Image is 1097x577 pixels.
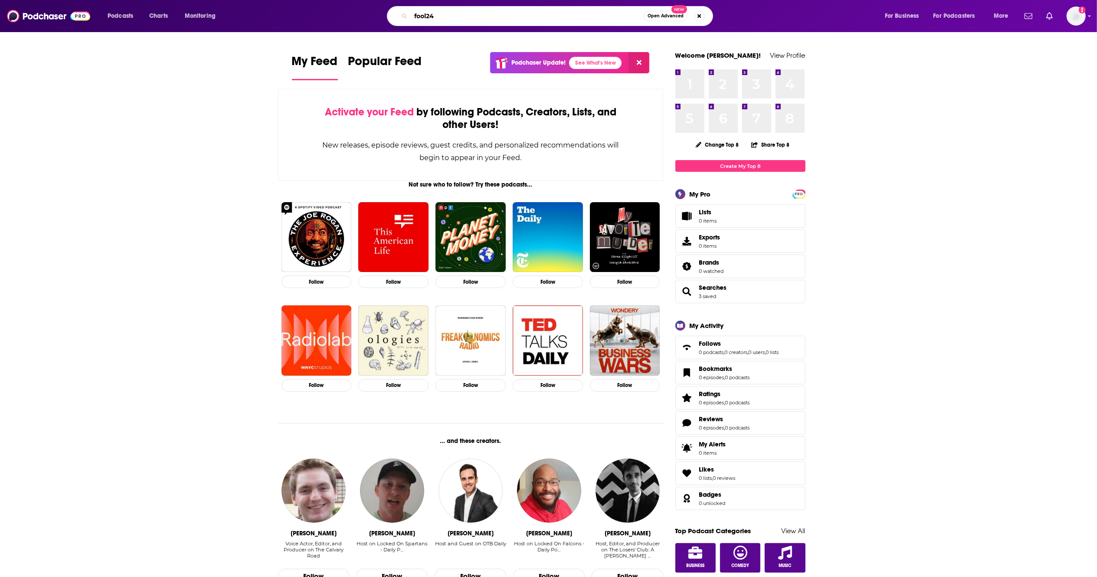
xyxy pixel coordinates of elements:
[513,541,585,559] div: Host on Locked On Falcons - Daily Po…
[7,8,90,24] img: Podchaser - Follow, Share and Rate Podcasts
[1067,7,1086,26] button: Show profile menu
[678,235,696,247] span: Exports
[731,563,749,568] span: Comedy
[358,202,429,272] a: This American Life
[699,293,717,299] a: 3 saved
[590,202,660,272] img: My Favorite Murder with Karen Kilgariff and Georgia Hardstark
[278,437,664,445] div: ... and these creators.
[678,492,696,505] a: Badges
[436,275,506,288] button: Follow
[699,259,724,266] a: Brands
[699,268,724,274] a: 0 watched
[358,275,429,288] button: Follow
[725,349,748,355] a: 0 creators
[699,208,712,216] span: Lists
[678,467,696,479] a: Likes
[699,491,726,498] a: Badges
[720,543,761,573] a: Comedy
[699,466,736,473] a: Likes
[699,340,779,348] a: Follows
[1021,9,1036,23] a: Show notifications dropdown
[794,190,804,197] a: PRO
[592,541,663,559] div: Host, Editor, and Producer on The Losers' Club: A Stephen …
[102,9,144,23] button: open menu
[513,541,585,553] div: Host on Locked On Falcons - Daily Po…
[675,462,806,485] span: Likes
[369,530,415,537] div: Matt Sheehan
[699,491,722,498] span: Badges
[517,459,581,523] img: Aaron Freeman
[724,400,725,406] span: ,
[282,305,352,376] img: Radiolab
[282,202,352,272] img: The Joe Rogan Experience
[988,9,1019,23] button: open menu
[879,9,930,23] button: open menu
[699,390,721,398] span: Ratings
[291,530,337,537] div: Daniel Cuneo
[144,9,173,23] a: Charts
[675,160,806,172] a: Create My Top 8
[448,530,494,537] div: Joe Molloy
[592,541,663,559] div: Host, Editor, and Producer on The Losers' Club: A [PERSON_NAME] …
[699,440,726,448] span: My Alerts
[885,10,919,22] span: For Business
[675,204,806,228] a: Lists
[675,336,806,359] span: Follows
[678,417,696,429] a: Reviews
[436,202,506,272] img: Planet Money
[994,10,1009,22] span: More
[699,284,727,292] a: Searches
[699,415,724,423] span: Reviews
[411,9,644,23] input: Search podcasts, credits, & more...
[590,275,660,288] button: Follow
[724,374,725,380] span: ,
[699,450,726,456] span: 0 items
[675,386,806,410] span: Ratings
[439,459,503,523] a: Joe Molloy
[779,563,791,568] span: Music
[605,530,651,537] div: Michael Roffman
[699,500,726,506] a: 0 unlocked
[185,10,216,22] span: Monitoring
[678,367,696,379] a: Bookmarks
[675,51,761,59] a: Welcome [PERSON_NAME]!
[513,275,583,288] button: Follow
[648,14,684,18] span: Open Advanced
[358,305,429,376] a: Ologies with Alie Ward
[699,475,712,481] a: 0 lists
[356,541,428,559] div: Host on Locked On Spartans - Daily P…
[149,10,168,22] span: Charts
[360,459,424,523] img: Matt Sheehan
[686,563,704,568] span: Business
[699,233,720,241] span: Exports
[348,54,422,74] span: Popular Feed
[325,105,414,118] span: Activate your Feed
[513,379,583,392] button: Follow
[322,106,620,131] div: by following Podcasts, Creators, Lists, and other Users!
[675,411,806,435] span: Reviews
[435,541,506,559] div: Host and Guest on OTB Daily
[699,415,750,423] a: Reviews
[278,181,664,188] div: Not sure who to follow? Try these podcasts...
[724,349,725,355] span: ,
[292,54,338,80] a: My Feed
[671,5,687,13] span: New
[699,466,714,473] span: Likes
[699,390,750,398] a: Ratings
[766,349,779,355] a: 0 lists
[933,10,975,22] span: For Podcasters
[748,349,749,355] span: ,
[699,365,733,373] span: Bookmarks
[513,202,583,272] img: The Daily
[699,340,721,348] span: Follows
[699,425,724,431] a: 0 episodes
[282,459,346,523] img: Daniel Cuneo
[322,139,620,164] div: New releases, episode reviews, guest credits, and personalized recommendations will begin to appe...
[675,255,806,278] span: Brands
